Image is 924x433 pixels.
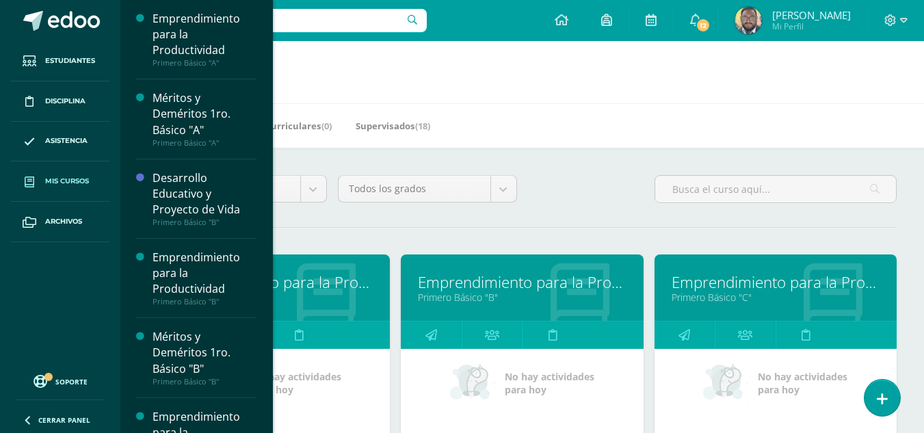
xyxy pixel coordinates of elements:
span: Mis cursos [45,176,89,187]
span: (18) [415,120,430,132]
a: Supervisados(18) [356,115,430,137]
a: Méritos y Deméritos 1ro. Básico "B"Primero Básico "B" [153,329,256,386]
span: Todos los grados [349,176,480,202]
input: Busca el curso aquí... [655,176,896,202]
div: Emprendimiento para la Productividad [153,250,256,297]
span: Cerrar panel [38,415,90,425]
span: Mi Perfil [772,21,851,32]
a: Mis cursos [11,161,109,202]
div: Primero Básico "A" [153,58,256,68]
span: No hay actividades para hoy [252,370,341,396]
div: Primero Básico "B" [153,218,256,227]
div: Primero Básico "A" [153,138,256,148]
span: Asistencia [45,135,88,146]
a: Emprendimiento para la Productividad [672,272,880,293]
div: Méritos y Deméritos 1ro. Básico "A" [153,90,256,137]
span: Soporte [55,377,88,386]
span: (0) [321,120,332,132]
div: Primero Básico "B" [153,377,256,386]
span: Archivos [45,216,82,227]
img: no_activities_small.png [450,363,495,404]
span: No hay actividades para hoy [758,370,847,396]
a: Asistencia [11,122,109,162]
img: no_activities_small.png [703,363,748,404]
a: Primero Básico "C" [672,291,880,304]
a: Todos los grados [339,176,516,202]
a: Emprendimiento para la ProductividadPrimero Básico "A" [153,11,256,68]
a: Emprendimiento para la ProductividadPrimero Básico "B" [153,250,256,306]
a: Disciplina [11,81,109,122]
a: Desarrollo Educativo y Proyecto de VidaPrimero Básico "B" [153,170,256,227]
div: Emprendimiento para la Productividad [153,11,256,58]
input: Busca un usuario... [129,9,427,32]
span: Disciplina [45,96,85,107]
a: Mis Extracurriculares(0) [224,115,332,137]
a: Estudiantes [11,41,109,81]
a: Primero Básico "B" [418,291,626,304]
span: [PERSON_NAME] [772,8,851,22]
span: No hay actividades para hoy [505,370,594,396]
span: 12 [696,18,711,33]
a: Méritos y Deméritos 1ro. Básico "A"Primero Básico "A" [153,90,256,147]
div: Desarrollo Educativo y Proyecto de Vida [153,170,256,218]
span: Estudiantes [45,55,95,66]
div: Primero Básico "B" [153,297,256,306]
a: Soporte [16,371,104,390]
img: bed464ecf211d7b12cd6e304ab9921a6.png [735,7,762,34]
a: Emprendimiento para la Productividad [418,272,626,293]
div: Méritos y Deméritos 1ro. Básico "B" [153,329,256,376]
a: Archivos [11,202,109,242]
